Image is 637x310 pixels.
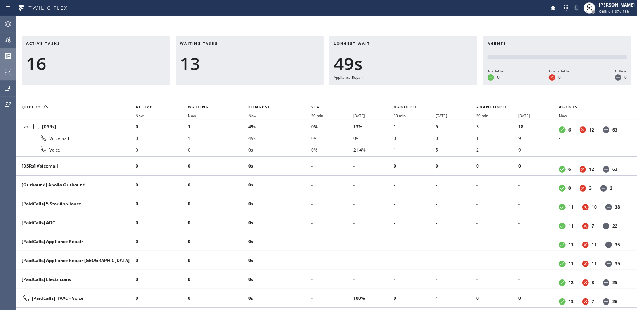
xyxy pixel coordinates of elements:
[580,185,586,192] dt: Unavailable
[476,121,518,132] li: 3
[559,279,566,286] dt: Available
[248,104,271,109] span: Longest
[603,126,609,133] dt: Offline
[188,198,248,210] li: 0
[248,144,311,156] li: 0s
[476,144,518,156] li: 2
[568,223,574,229] dd: 11
[248,132,311,144] li: 49s
[436,198,476,210] li: -
[558,74,561,80] dd: 0
[615,242,620,248] dd: 35
[559,126,566,133] dt: Available
[22,276,130,282] div: [PaidCalls] Electricians
[488,41,506,46] span: Agents
[22,182,130,188] div: [Outbound] Apollo Outbound
[436,255,476,266] li: -
[476,160,518,172] li: 0
[394,179,436,191] li: -
[436,160,476,172] li: 0
[22,220,130,226] div: [PaidCalls] ADC
[518,255,559,266] li: -
[334,74,473,81] div: Appliance Repair
[476,198,518,210] li: -
[436,293,476,304] li: 1
[248,113,256,118] span: Now
[436,179,476,191] li: -
[248,217,311,229] li: 0s
[394,144,436,156] li: 1
[136,113,144,118] span: Now
[592,279,594,286] dd: 8
[136,121,188,132] li: 0
[518,113,530,118] span: [DATE]
[136,160,188,172] li: 0
[436,236,476,247] li: -
[476,255,518,266] li: -
[603,279,609,286] dt: Offline
[518,132,559,144] li: 9
[476,113,488,118] span: 30 min
[188,236,248,247] li: 0
[568,185,571,191] dd: 0
[22,201,130,207] div: [PaidCalls] 5 Star Appliance
[394,160,436,172] li: 0
[603,223,609,229] dt: Offline
[26,41,60,46] span: Active tasks
[136,274,188,285] li: 0
[559,223,566,229] dt: Available
[311,132,353,144] li: 0%
[476,217,518,229] li: -
[248,121,311,132] li: 49s
[436,217,476,229] li: -
[603,298,609,305] dt: Offline
[436,274,476,285] li: -
[599,9,629,14] span: Offline | 37d 18h
[353,198,394,210] li: -
[353,236,394,247] li: -
[605,261,612,267] dt: Offline
[394,293,436,304] li: 0
[311,179,353,191] li: -
[136,179,188,191] li: 0
[394,198,436,210] li: -
[311,198,353,210] li: -
[188,121,248,132] li: 1
[476,104,506,109] span: Abandoned
[248,198,311,210] li: 0s
[311,113,323,118] span: 30 min
[624,74,627,80] dd: 0
[311,217,353,229] li: -
[488,68,504,74] div: Available
[571,3,581,13] button: Mute
[22,238,130,245] div: [PaidCalls] Appliance Repair
[188,113,196,118] span: Now
[518,179,559,191] li: -
[311,104,320,109] span: SLA
[592,298,594,305] dd: 7
[568,127,571,133] dd: 6
[518,236,559,247] li: -
[136,217,188,229] li: 0
[559,185,566,192] dt: Available
[599,2,635,8] div: [PERSON_NAME]
[582,242,589,248] dt: Unavailable
[497,74,500,80] dd: 0
[334,53,473,74] div: 49s
[549,74,555,81] dt: Unavailable
[559,104,578,109] span: Agents
[589,166,594,172] dd: 12
[136,293,188,304] li: 0
[353,217,394,229] li: -
[22,294,130,303] div: [PaidCalls] HVAC - Voice
[592,204,597,210] dd: 10
[311,236,353,247] li: -
[568,166,571,172] dd: 6
[559,242,566,248] dt: Available
[615,204,620,210] dd: 38
[559,298,566,305] dt: Available
[353,179,394,191] li: -
[476,274,518,285] li: -
[136,144,188,156] li: 0
[559,132,628,144] li: -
